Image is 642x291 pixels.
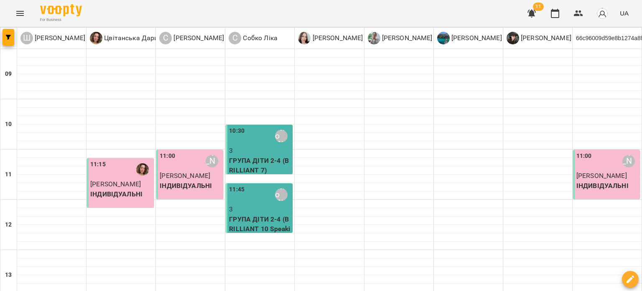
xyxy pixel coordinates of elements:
p: [PERSON_NAME] [450,33,502,43]
a: В [PERSON_NAME] [437,32,502,44]
p: Собко Ліка [241,33,278,43]
div: Цвітанська Дарина [90,32,166,44]
img: С [507,32,519,44]
p: ІНДИВІДУАЛЬНІ [160,181,222,191]
a: Ш [PERSON_NAME] [20,32,85,44]
a: Ц Цвітанська Дарина [90,32,166,44]
div: Полівеса Анастасія [368,32,433,44]
label: 11:00 [160,152,175,161]
a: С Собко Ліка [229,32,278,44]
h6: 10 [5,120,12,129]
h6: 11 [5,170,12,179]
div: С [229,32,241,44]
p: [PERSON_NAME] [172,33,224,43]
span: UA [620,9,629,18]
p: 3 [229,204,291,214]
div: Стрілецька Крістіна [159,32,224,44]
span: 11 [533,3,544,11]
label: 11:00 [576,152,592,161]
span: [PERSON_NAME] [576,172,627,180]
img: avatar_s.png [596,8,608,19]
div: Собко Ліка [275,130,288,142]
div: Гвоздицьких Ольга [298,32,415,44]
label: 10:30 [229,126,245,136]
label: 11:15 [90,160,106,169]
p: ГРУПА ДІТИ 2-4 (BRILLIANT 7) [229,156,291,175]
div: С [159,32,172,44]
p: Цвітанська Дарина [102,33,166,43]
h6: 12 [5,220,12,229]
p: [PERSON_NAME] [33,33,85,43]
h6: 13 [5,270,12,280]
img: Voopty Logo [40,4,82,16]
p: ІНДИВІДУАЛЬНІ [90,189,152,199]
span: For Business [40,17,82,23]
p: [PERSON_NAME] [519,33,571,43]
button: UA [617,5,632,21]
h6: 09 [5,70,12,79]
img: Ц [90,32,102,44]
p: [PERSON_NAME] [380,33,433,43]
button: Menu [10,3,30,23]
div: Собко Ліка [275,188,288,201]
img: Цвітанська Дарина [136,163,149,176]
div: Стрілецька Крістіна [206,155,218,167]
a: Г [PERSON_NAME] [PERSON_NAME] [298,32,415,44]
div: Собко Ліка [229,32,278,44]
div: Стрілецька Крістіна [622,155,635,167]
img: Г [298,32,311,44]
span: [PERSON_NAME] [90,180,141,188]
a: П [PERSON_NAME] [368,32,433,44]
p: ГРУПА ДІТИ 2-4 (BRILLIANT 10 Speaking Course) [229,214,291,244]
a: С [PERSON_NAME] [507,32,571,44]
div: 66c96009d59e8b1274a8f526 [573,31,642,46]
p: 3 [229,146,291,156]
img: В [437,32,450,44]
div: Шишко Інна Юріівна [20,32,85,44]
p: [PERSON_NAME] [PERSON_NAME] [311,33,415,43]
div: Стяжкіна Ірина [507,32,571,44]
img: П [368,32,380,44]
p: ІНДИВІДУАЛЬНІ [576,181,638,191]
div: Войтович Аріна [437,32,502,44]
span: [PERSON_NAME] [160,172,210,180]
label: 11:45 [229,185,245,194]
a: С [PERSON_NAME] [159,32,224,44]
div: Ш [20,32,33,44]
